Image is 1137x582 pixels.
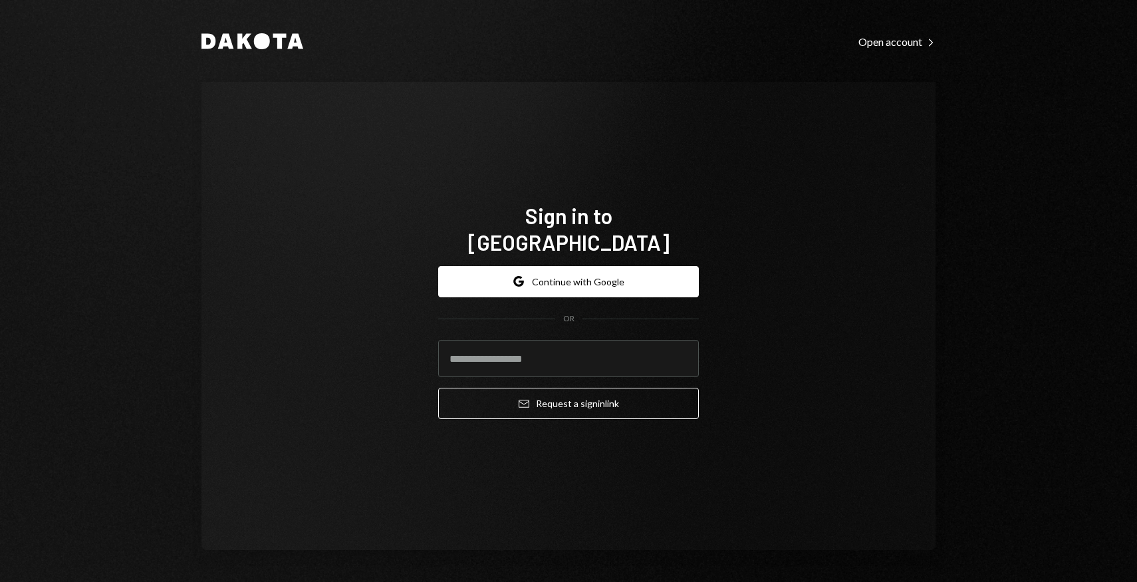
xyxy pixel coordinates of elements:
h1: Sign in to [GEOGRAPHIC_DATA] [438,202,699,255]
button: Continue with Google [438,266,699,297]
button: Request a signinlink [438,388,699,419]
a: Open account [858,34,936,49]
div: OR [563,313,574,325]
div: Open account [858,35,936,49]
